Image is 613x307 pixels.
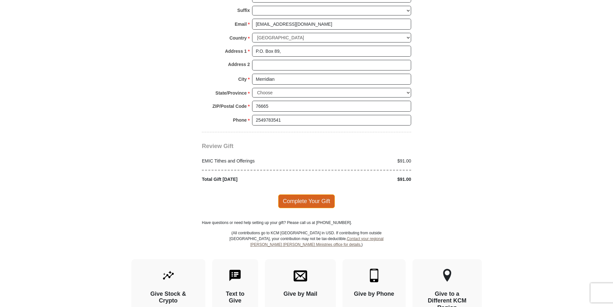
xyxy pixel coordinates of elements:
[223,291,247,304] h4: Text to Give
[230,33,247,42] strong: Country
[238,75,247,84] strong: City
[229,230,384,259] p: (All contributions go to KCM [GEOGRAPHIC_DATA] in USD. If contributing from outside [GEOGRAPHIC_D...
[162,269,175,282] img: give-by-stock.svg
[306,176,415,183] div: $91.00
[215,88,247,98] strong: State/Province
[212,102,247,111] strong: ZIP/Postal Code
[225,47,247,56] strong: Address 1
[237,6,250,15] strong: Suffix
[294,269,307,282] img: envelope.svg
[143,291,194,304] h4: Give Stock & Crypto
[202,220,411,226] p: Have questions or need help setting up your gift? Please call us at [PHONE_NUMBER].
[199,158,307,164] div: EMIC Tithes and Offerings
[202,143,233,149] span: Review Gift
[250,237,383,247] a: Contact your regional [PERSON_NAME] [PERSON_NAME] Ministries office for details.
[276,291,325,298] h4: Give by Mail
[233,116,247,125] strong: Phone
[235,20,247,29] strong: Email
[367,269,381,282] img: mobile.svg
[306,158,415,164] div: $91.00
[199,176,307,183] div: Total Gift [DATE]
[443,269,452,282] img: other-region
[278,194,335,208] span: Complete Your Gift
[228,60,250,69] strong: Address 2
[354,291,394,298] h4: Give by Phone
[228,269,242,282] img: text-to-give.svg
